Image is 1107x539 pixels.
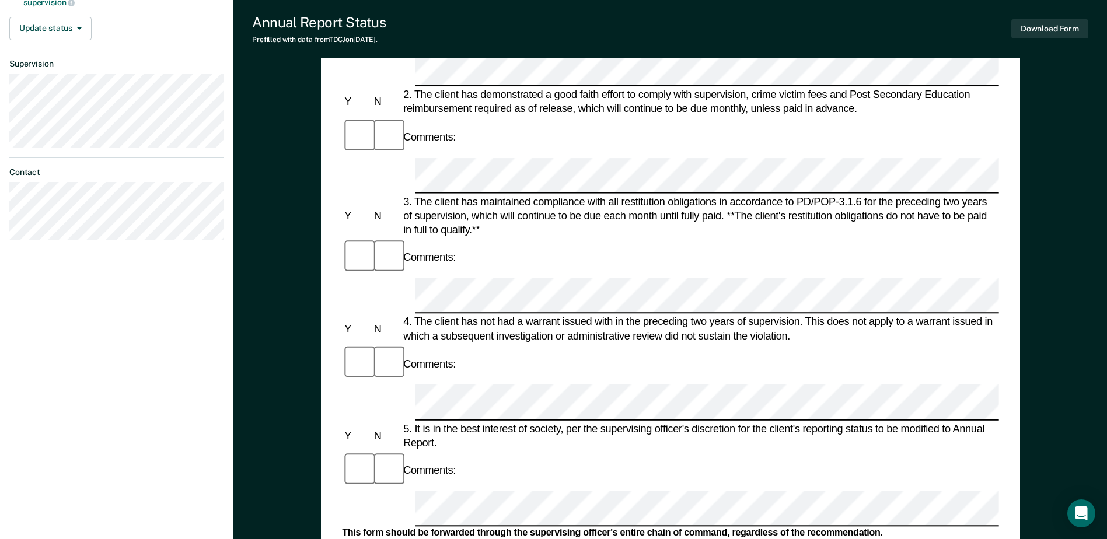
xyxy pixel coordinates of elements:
[1067,499,1095,527] div: Open Intercom Messenger
[371,209,400,223] div: N
[401,463,458,477] div: Comments:
[401,194,999,237] div: 3. The client has maintained compliance with all restitution obligations in accordance to PD/POP-...
[401,130,458,144] div: Comments:
[342,428,371,442] div: Y
[401,421,999,449] div: 5. It is in the best interest of society, per the supervising officer's discretion for the client...
[9,167,224,177] dt: Contact
[401,315,999,343] div: 4. The client has not had a warrant issued with in the preceding two years of supervision. This d...
[342,322,371,336] div: Y
[9,17,92,40] button: Update status
[342,95,371,109] div: Y
[401,250,458,264] div: Comments:
[401,357,458,371] div: Comments:
[252,14,386,31] div: Annual Report Status
[1011,19,1088,38] button: Download Form
[342,209,371,223] div: Y
[371,322,400,336] div: N
[371,95,400,109] div: N
[401,88,999,116] div: 2. The client has demonstrated a good faith effort to comply with supervision, crime victim fees ...
[371,428,400,442] div: N
[252,36,386,44] div: Prefilled with data from TDCJ on [DATE] .
[9,59,224,69] dt: Supervision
